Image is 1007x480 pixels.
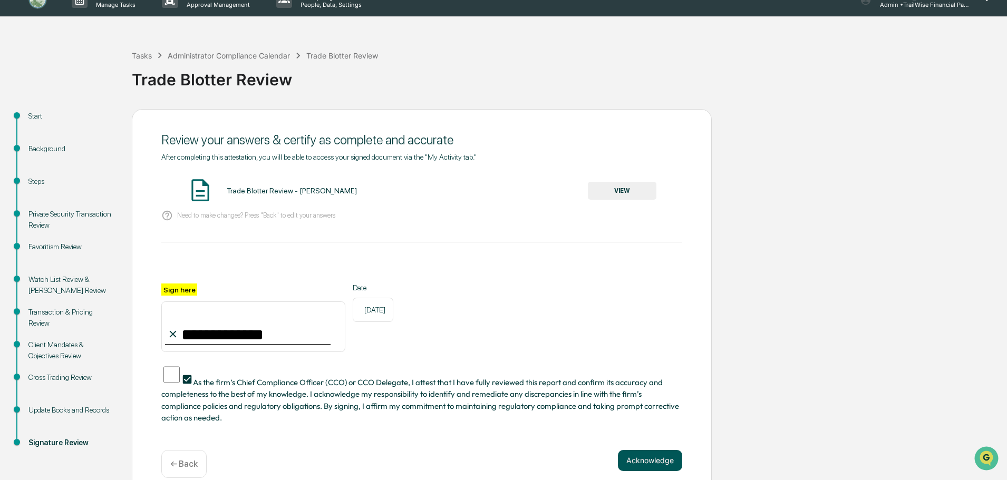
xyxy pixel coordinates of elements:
div: Watch List Review & [PERSON_NAME] Review [28,274,115,296]
input: As the firm’s Chief Compliance Officer (CCO) or CCO Delegate, I attest that I have fully reviewed... [163,364,180,385]
div: Client Mandates & Objectives Review [28,339,115,361]
label: Sign here [161,283,197,296]
span: Pylon [105,179,128,187]
span: Data Lookup [21,153,66,163]
div: 🖐️ [11,134,19,142]
div: Tasks [132,51,152,60]
button: VIEW [588,182,656,200]
a: 🔎Data Lookup [6,149,71,168]
div: Trade Blotter Review [306,51,378,60]
div: 🗄️ [76,134,85,142]
p: How can we help? [11,22,192,39]
div: Trade Blotter Review - [PERSON_NAME] [227,187,357,195]
button: Acknowledge [618,450,682,471]
div: Trade Blotter Review [132,62,1002,89]
div: Private Security Transaction Review [28,209,115,231]
p: Manage Tasks [88,1,141,8]
div: Administrator Compliance Calendar [168,51,290,60]
div: Transaction & Pricing Review [28,307,115,329]
span: Attestations [87,133,131,143]
button: Start new chat [179,84,192,96]
p: Admin • TrailWise Financial Partners [872,1,970,8]
iframe: Open customer support [973,445,1002,474]
div: Steps [28,176,115,187]
div: 🔎 [11,154,19,162]
a: 🖐️Preclearance [6,129,72,148]
span: As the firm’s Chief Compliance Officer (CCO) or CCO Delegate, I attest that I have fully reviewed... [161,377,679,423]
div: Update Books and Records [28,405,115,416]
div: Cross Trading Review [28,372,115,383]
div: Background [28,143,115,154]
div: Review your answers & certify as complete and accurate [161,132,682,148]
p: Approval Management [178,1,255,8]
label: Date [353,283,393,292]
div: Start new chat [36,81,173,91]
span: Preclearance [21,133,68,143]
a: Powered byPylon [74,178,128,187]
p: People, Data, Settings [292,1,367,8]
div: Start [28,111,115,122]
div: [DATE] [353,298,393,322]
div: Favoritism Review [28,241,115,252]
div: Signature Review [28,437,115,448]
p: Need to make changes? Press "Back" to edit your answers [177,211,335,219]
span: After completing this attestation, you will be able to access your signed document via the "My Ac... [161,153,477,161]
img: Document Icon [187,177,214,203]
div: We're available if you need us! [36,91,133,100]
a: 🗄️Attestations [72,129,135,148]
p: ← Back [170,459,198,469]
img: 1746055101610-c473b297-6a78-478c-a979-82029cc54cd1 [11,81,30,100]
